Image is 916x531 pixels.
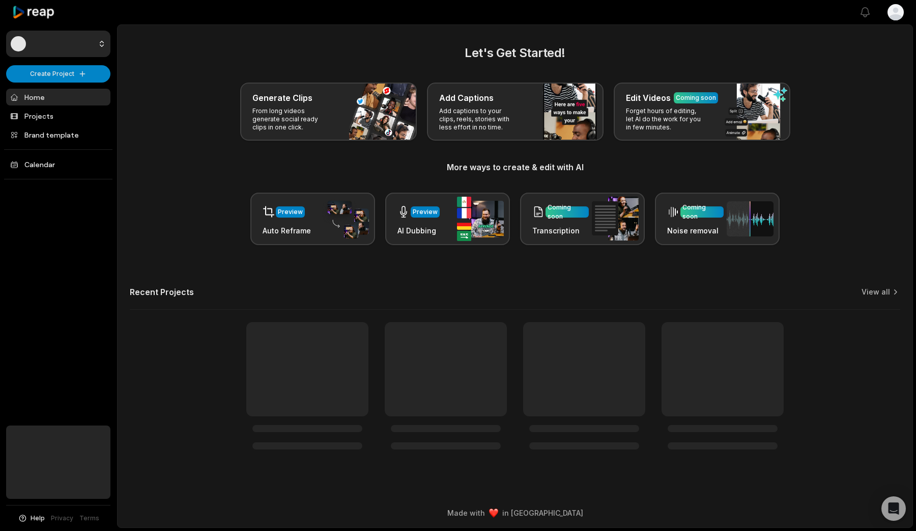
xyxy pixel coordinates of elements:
p: Add captions to your clips, reels, stories with less effort in no time. [439,107,518,131]
div: Coming soon [676,93,716,102]
a: Home [6,89,110,105]
h2: Let's Get Started! [130,44,900,62]
button: Create Project [6,65,110,83]
div: Preview [278,207,303,217]
h3: Generate Clips [252,92,312,104]
div: Coming soon [548,203,587,221]
img: heart emoji [489,509,498,518]
h3: Noise removal [667,225,724,236]
h3: AI Dubbing [397,225,440,236]
a: Brand template [6,126,110,143]
h2: Recent Projects [130,287,194,297]
h3: Transcription [532,225,589,236]
a: View all [862,287,890,297]
h3: Add Captions [439,92,494,104]
img: noise_removal.png [727,201,774,236]
a: Projects [6,108,110,124]
p: Forget hours of editing, let AI do the work for you in few minutes. [626,107,705,131]
a: Privacy [51,514,73,523]
div: Open Intercom Messenger [881,496,906,521]
img: ai_dubbing.png [457,197,504,241]
img: auto_reframe.png [322,199,369,239]
div: Coming soon [682,203,722,221]
span: Help [31,514,45,523]
a: Terms [79,514,99,523]
button: Help [18,514,45,523]
h3: Edit Videos [626,92,671,104]
h3: Auto Reframe [263,225,311,236]
div: Made with in [GEOGRAPHIC_DATA] [127,508,903,518]
p: From long videos generate social ready clips in one click. [252,107,331,131]
h3: More ways to create & edit with AI [130,161,900,173]
a: Calendar [6,156,110,173]
img: transcription.png [592,197,639,241]
div: Preview [413,207,438,217]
